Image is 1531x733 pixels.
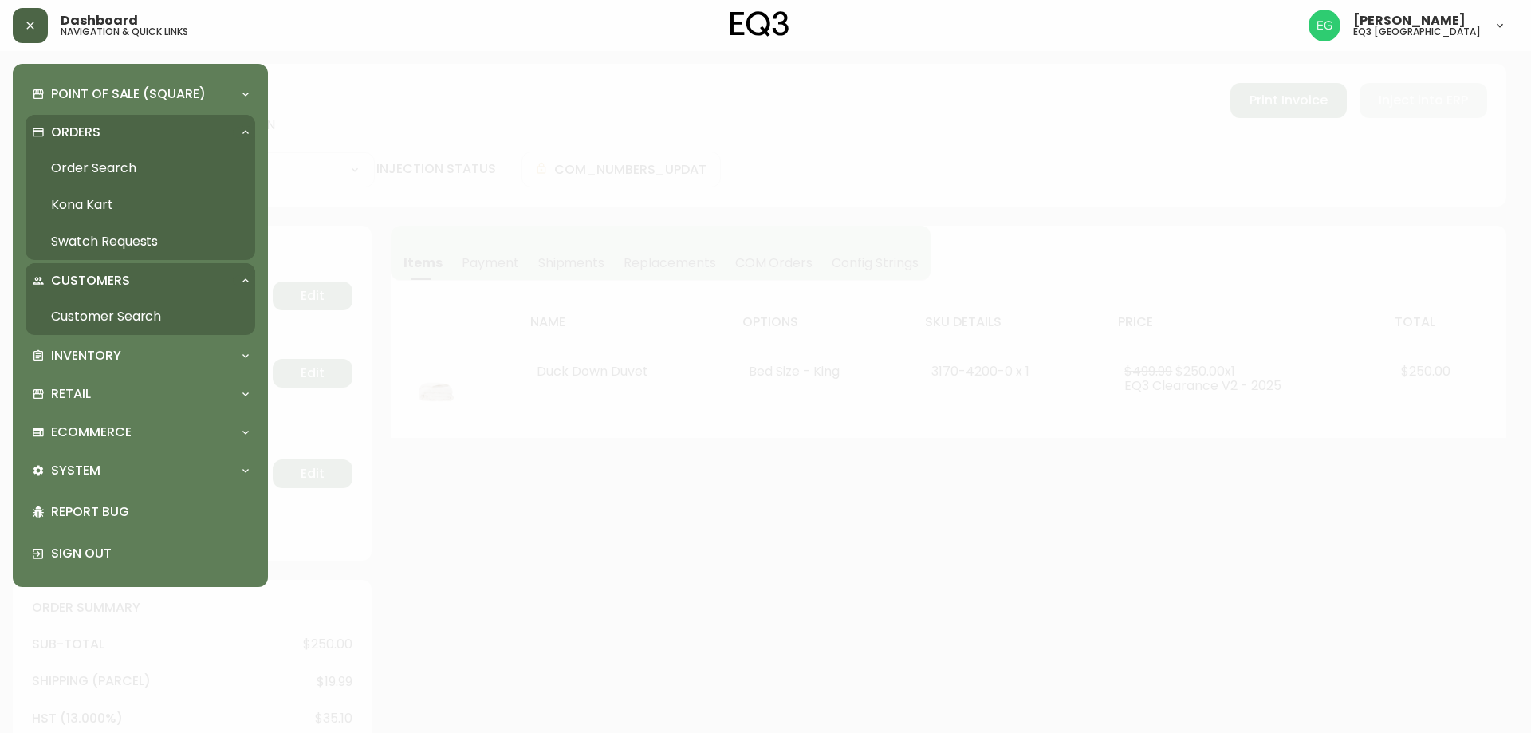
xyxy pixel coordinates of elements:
div: Sign Out [26,533,255,574]
p: Sign Out [51,545,249,562]
div: System [26,453,255,488]
p: Point of Sale (Square) [51,85,206,103]
div: Customers [26,263,255,298]
a: Customer Search [26,298,255,335]
p: Ecommerce [51,424,132,441]
h5: eq3 [GEOGRAPHIC_DATA] [1353,27,1481,37]
a: Swatch Requests [26,223,255,260]
p: Customers [51,272,130,290]
div: Orders [26,115,255,150]
div: Report Bug [26,491,255,533]
h5: navigation & quick links [61,27,188,37]
div: Retail [26,376,255,412]
p: Orders [51,124,100,141]
img: logo [730,11,789,37]
div: Ecommerce [26,415,255,450]
span: Dashboard [61,14,138,27]
div: Inventory [26,338,255,373]
p: System [51,462,100,479]
div: Point of Sale (Square) [26,77,255,112]
span: [PERSON_NAME] [1353,14,1466,27]
p: Report Bug [51,503,249,521]
img: db11c1629862fe82d63d0774b1b54d2b [1309,10,1340,41]
p: Inventory [51,347,121,365]
a: Kona Kart [26,187,255,223]
p: Retail [51,385,91,403]
a: Order Search [26,150,255,187]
